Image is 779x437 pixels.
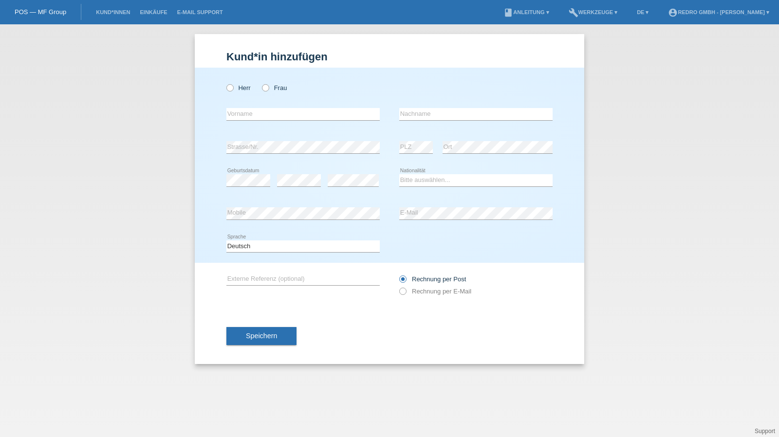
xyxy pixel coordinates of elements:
[569,8,578,18] i: build
[226,84,251,91] label: Herr
[632,9,653,15] a: DE ▾
[663,9,774,15] a: account_circleRedro GmbH - [PERSON_NAME] ▾
[399,288,471,295] label: Rechnung per E-Mail
[499,9,554,15] a: bookAnleitung ▾
[135,9,172,15] a: Einkäufe
[564,9,623,15] a: buildWerkzeuge ▾
[399,288,406,300] input: Rechnung per E-Mail
[246,332,277,340] span: Speichern
[503,8,513,18] i: book
[399,275,466,283] label: Rechnung per Post
[226,84,233,91] input: Herr
[262,84,268,91] input: Frau
[226,327,297,346] button: Speichern
[399,275,406,288] input: Rechnung per Post
[15,8,66,16] a: POS — MF Group
[668,8,678,18] i: account_circle
[226,51,553,63] h1: Kund*in hinzufügen
[262,84,287,91] label: Frau
[172,9,228,15] a: E-Mail Support
[755,428,775,435] a: Support
[91,9,135,15] a: Kund*innen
